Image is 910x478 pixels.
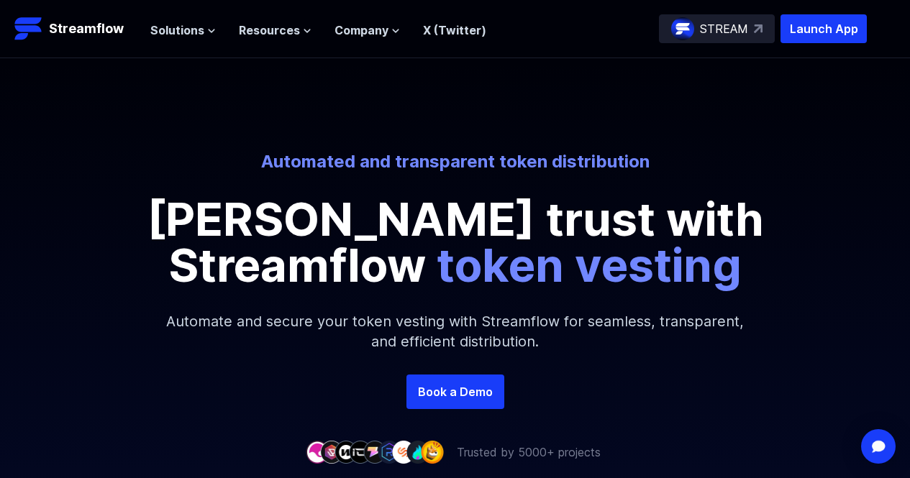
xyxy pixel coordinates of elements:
[700,20,748,37] p: STREAM
[14,14,43,43] img: Streamflow Logo
[150,22,204,39] span: Solutions
[392,441,415,463] img: company-7
[457,443,601,461] p: Trusted by 5000+ projects
[437,237,742,293] span: token vesting
[671,17,694,40] img: streamflow-logo-circle.png
[421,441,444,463] img: company-9
[57,150,854,173] p: Automated and transparent token distribution
[363,441,386,463] img: company-5
[146,288,765,374] p: Automate and secure your token vesting with Streamflow for seamless, transparent, and efficient d...
[378,441,401,463] img: company-6
[239,22,300,39] span: Resources
[861,429,896,464] div: Open Intercom Messenger
[239,22,311,39] button: Resources
[49,19,124,39] p: Streamflow
[335,22,388,39] span: Company
[306,441,329,463] img: company-1
[423,23,486,37] a: X (Twitter)
[406,374,504,409] a: Book a Demo
[132,196,779,288] p: [PERSON_NAME] trust with Streamflow
[349,441,372,463] img: company-4
[320,441,343,463] img: company-2
[335,22,400,39] button: Company
[754,24,763,33] img: top-right-arrow.svg
[14,14,136,43] a: Streamflow
[335,441,358,463] img: company-3
[781,14,867,43] button: Launch App
[406,441,429,463] img: company-8
[659,14,775,43] a: STREAM
[150,22,216,39] button: Solutions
